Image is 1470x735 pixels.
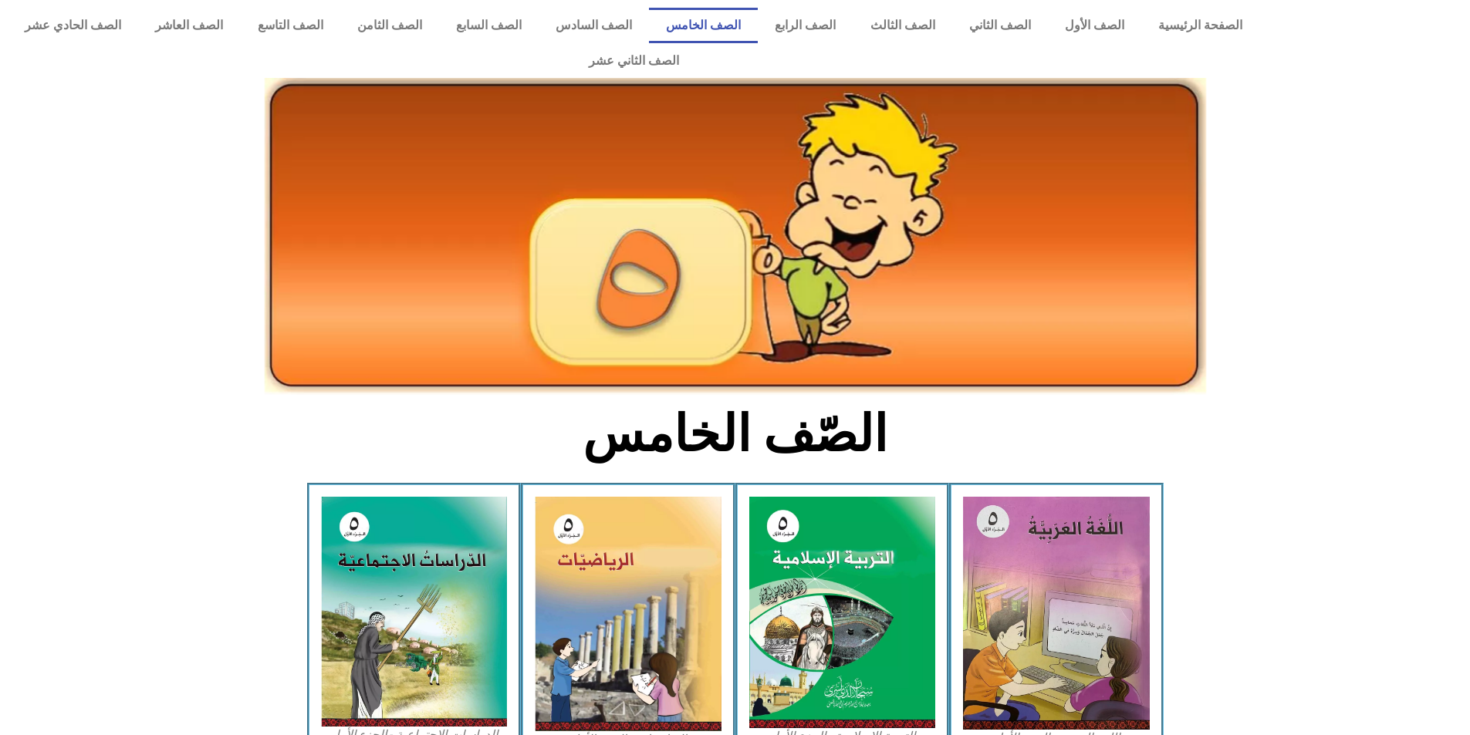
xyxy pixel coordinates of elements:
[649,8,758,43] a: الصف الخامس
[8,8,138,43] a: الصف الحادي عشر
[480,404,990,464] h2: الصّف الخامس
[340,8,439,43] a: الصف الثامن
[758,8,853,43] a: الصف الرابع
[1048,8,1141,43] a: الصف الأول
[240,8,340,43] a: الصف التاسع
[1141,8,1259,43] a: الصفحة الرئيسية
[439,8,539,43] a: الصف السابع
[853,8,951,43] a: الصف الثالث
[138,8,240,43] a: الصف العاشر
[8,43,1259,79] a: الصف الثاني عشر
[539,8,649,43] a: الصف السادس
[952,8,1048,43] a: الصف الثاني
